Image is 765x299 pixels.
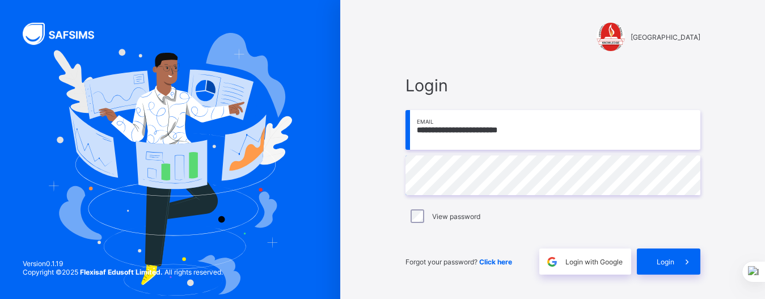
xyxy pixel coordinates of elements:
[479,258,512,266] a: Click here
[565,258,623,266] span: Login with Google
[405,75,700,95] span: Login
[23,259,223,268] span: Version 0.1.19
[546,255,559,268] img: google.396cfc9801f0270233282035f929180a.svg
[23,268,223,276] span: Copyright © 2025 All rights reserved.
[80,268,163,276] strong: Flexisaf Edusoft Limited.
[631,33,700,41] span: [GEOGRAPHIC_DATA]
[432,212,480,221] label: View password
[48,33,293,296] img: Hero Image
[405,258,512,266] span: Forgot your password?
[23,23,108,45] img: SAFSIMS Logo
[657,258,674,266] span: Login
